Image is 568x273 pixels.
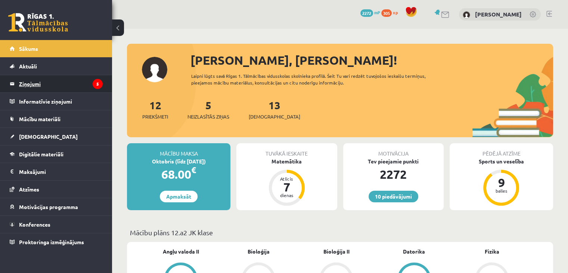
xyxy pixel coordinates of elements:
div: Tev pieejamie punkti [343,157,444,165]
a: Atzīmes [10,181,103,198]
a: Apmaksāt [160,191,198,202]
a: Datorika [403,248,425,255]
a: Fizika [484,248,499,255]
span: Konferences [19,221,50,228]
a: Ziņojumi5 [10,75,103,92]
p: Mācību plāns 12.a2 JK klase [130,227,550,237]
a: Mācību materiāli [10,110,103,128]
span: [DEMOGRAPHIC_DATA] [19,133,78,140]
span: Proktoringa izmēģinājums [19,239,84,245]
span: Sākums [19,45,38,52]
a: 305 xp [381,9,401,15]
legend: Informatīvie ziņojumi [19,93,103,110]
i: 5 [93,79,103,89]
span: Digitālie materiāli [19,151,63,157]
img: Viktorija Lastovska [463,11,470,19]
span: 305 [381,9,392,17]
span: € [191,165,196,175]
a: Maksājumi [10,163,103,180]
a: 2272 mP [360,9,380,15]
a: Konferences [10,216,103,233]
a: Informatīvie ziņojumi [10,93,103,110]
div: [PERSON_NAME], [PERSON_NAME]! [190,51,553,69]
span: Atzīmes [19,186,39,193]
span: xp [393,9,398,15]
a: Sports un veselība 9 balles [450,157,553,207]
a: Motivācijas programma [10,198,103,215]
div: Oktobris (līdz [DATE]) [127,157,230,165]
a: Aktuāli [10,58,103,75]
a: Angļu valoda II [163,248,199,255]
div: 7 [276,181,298,193]
div: Mācību maksa [127,143,230,157]
legend: Maksājumi [19,163,103,180]
a: 12Priekšmeti [142,98,168,120]
a: Matemātika Atlicis 7 dienas [236,157,337,207]
a: Bioloģija II [323,248,349,255]
span: Neizlasītās ziņas [187,113,229,120]
legend: Ziņojumi [19,75,103,92]
div: 68.00 [127,165,230,183]
span: Mācību materiāli [19,116,60,122]
div: Tuvākā ieskaite [236,143,337,157]
div: Sports un veselība [450,157,553,165]
span: Motivācijas programma [19,203,78,210]
div: 2272 [343,165,444,183]
span: Aktuāli [19,63,37,70]
a: Rīgas 1. Tālmācības vidusskola [8,13,68,32]
div: Atlicis [276,177,298,181]
div: Matemātika [236,157,337,165]
div: Pēdējā atzīme [450,143,553,157]
a: Sākums [10,40,103,57]
a: [DEMOGRAPHIC_DATA] [10,128,103,145]
div: Motivācija [343,143,444,157]
a: 10 piedāvājumi [369,191,418,202]
div: dienas [276,193,298,197]
a: Proktoringa izmēģinājums [10,233,103,251]
a: Bioloģija [248,248,270,255]
span: 2272 [360,9,373,17]
span: mP [374,9,380,15]
div: 9 [490,177,512,188]
span: Priekšmeti [142,113,168,120]
div: Laipni lūgts savā Rīgas 1. Tālmācības vidusskolas skolnieka profilā. Šeit Tu vari redzēt tuvojošo... [191,73,447,86]
a: [PERSON_NAME] [475,10,522,18]
a: Digitālie materiāli [10,145,103,163]
a: 13[DEMOGRAPHIC_DATA] [249,98,300,120]
span: [DEMOGRAPHIC_DATA] [249,113,300,120]
a: 5Neizlasītās ziņas [187,98,229,120]
div: balles [490,188,512,193]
